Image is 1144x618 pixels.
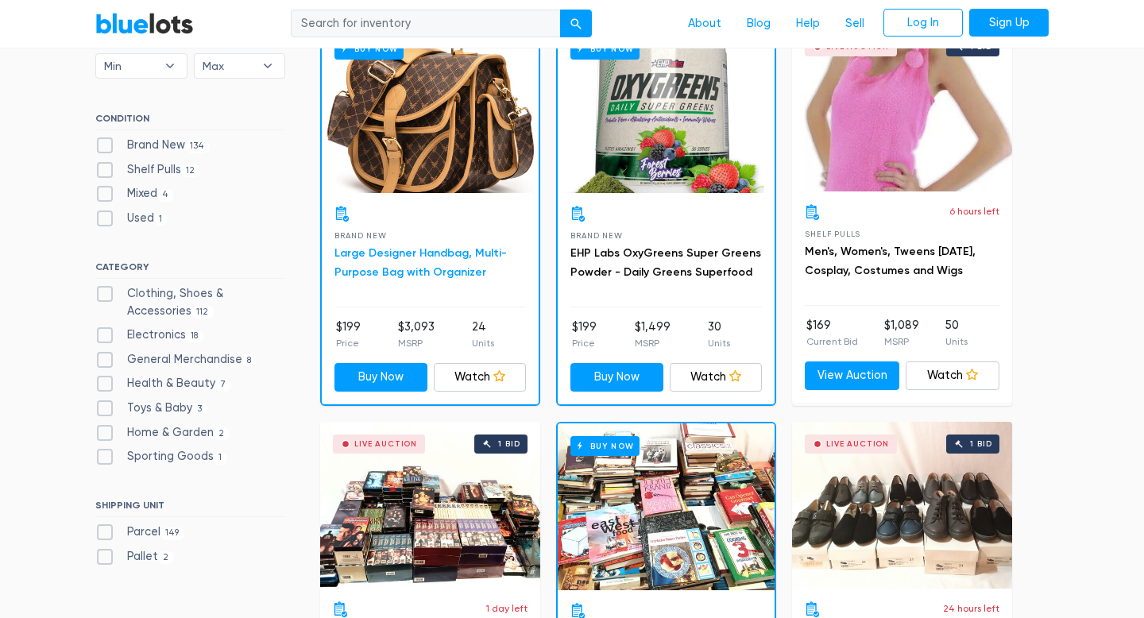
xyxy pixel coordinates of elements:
span: 2 [214,427,230,440]
b: ▾ [153,54,187,78]
span: 4 [157,189,174,202]
a: Buy Now [570,363,663,392]
label: Used [95,210,168,227]
input: Search for inventory [291,10,561,38]
label: General Merchandise [95,351,257,369]
div: 1 bid [498,440,520,448]
a: Blog [734,9,783,39]
label: Parcel [95,523,184,541]
p: Units [708,336,730,350]
div: Live Auction [354,440,417,448]
li: $199 [572,319,597,350]
span: Max [203,54,255,78]
span: 3 [192,403,207,415]
h6: SHIPPING UNIT [95,500,285,517]
li: $1,089 [884,317,919,349]
p: Units [472,336,494,350]
label: Electronics [95,326,203,344]
a: Log In [883,9,963,37]
a: Watch [906,361,1000,390]
h6: CONDITION [95,113,285,130]
span: 8 [242,354,257,367]
a: Buy Now [558,26,775,193]
label: Sporting Goods [95,448,227,465]
h6: CATEGORY [95,261,285,279]
a: Buy Now [558,423,775,590]
a: Help [783,9,833,39]
label: Pallet [95,548,174,566]
span: 1 [154,213,168,226]
label: Brand New [95,137,210,154]
div: 1 bid [970,43,991,51]
a: Live Auction 1 bid [792,25,1012,191]
a: BlueLots [95,12,194,35]
a: Watch [434,363,527,392]
b: ▾ [251,54,284,78]
a: Buy Now [322,26,539,193]
a: View Auction [805,361,899,390]
li: 24 [472,319,494,350]
a: Men's, Women's, Tweens [DATE], Cosplay, Costumes and Wigs [805,245,976,277]
span: 7 [215,379,231,392]
span: 1 [214,452,227,465]
label: Home & Garden [95,424,230,442]
p: Price [572,336,597,350]
h6: Buy Now [570,436,640,456]
a: About [675,9,734,39]
a: EHP Labs OxyGreens Super Greens Powder - Daily Greens Superfood [570,246,761,279]
li: 30 [708,319,730,350]
li: $199 [336,319,361,350]
div: Live Auction [826,440,889,448]
li: 50 [945,317,968,349]
li: $1,499 [635,319,671,350]
label: Shelf Pulls [95,161,200,179]
span: 12 [181,164,200,177]
label: Toys & Baby [95,400,207,417]
div: Live Auction [826,43,889,51]
a: Live Auction 1 bid [320,422,540,589]
span: Brand New [334,231,386,240]
span: 2 [158,551,174,564]
span: Shelf Pulls [805,230,860,238]
p: MSRP [398,336,435,350]
span: 112 [191,306,214,319]
span: Min [104,54,157,78]
p: MSRP [884,334,919,349]
a: Sign Up [969,9,1049,37]
label: Mixed [95,185,174,203]
p: Current Bid [806,334,858,349]
a: Live Auction 1 bid [792,422,1012,589]
span: Brand New [570,231,622,240]
a: Large Designer Handbag, Multi-Purpose Bag with Organizer [334,246,507,279]
p: 24 hours left [943,601,999,616]
p: Units [945,334,968,349]
div: 1 bid [970,440,991,448]
li: $3,093 [398,319,435,350]
li: $169 [806,317,858,349]
p: 1 day left [486,601,528,616]
label: Clothing, Shoes & Accessories [95,285,285,319]
p: MSRP [635,336,671,350]
p: 6 hours left [949,204,999,218]
span: 149 [160,527,184,540]
label: Health & Beauty [95,375,231,392]
span: 18 [186,330,203,342]
h6: Buy Now [334,39,404,59]
h6: Buy Now [570,39,640,59]
a: Sell [833,9,877,39]
a: Buy Now [334,363,427,392]
span: 134 [185,140,210,153]
p: Price [336,336,361,350]
a: Watch [670,363,763,392]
